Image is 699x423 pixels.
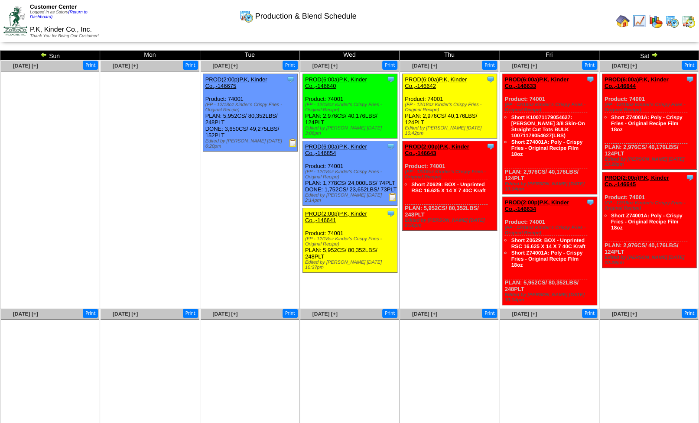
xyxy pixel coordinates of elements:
div: Edited by [PERSON_NAME] [DATE] 3:06pm [305,126,397,136]
div: (FP - 12/18oz Kinder's Crispy Fries - Original Recipe) [605,200,696,211]
img: line_graph.gif [632,14,646,28]
div: (FP - 12/18oz Kinder's Crispy Fries - Original Recipe) [305,102,397,113]
img: home.gif [616,14,630,28]
img: Tooltip [586,75,595,84]
a: [DATE] [+] [13,311,38,317]
span: [DATE] [+] [13,63,38,69]
div: Edited by [PERSON_NAME] [DATE] 10:37pm [305,260,397,270]
img: Tooltip [686,173,694,182]
a: [DATE] [+] [512,311,537,317]
div: Edited by [PERSON_NAME] [DATE] 2:14pm [305,193,397,203]
button: Print [183,309,198,318]
img: arrowright.gif [651,51,658,58]
button: Print [283,309,298,318]
div: (FP - 12/18oz Kinder's Crispy Fries - Original Recipe) [205,102,297,113]
a: PROD(2:00p)P.K, Kinder Co.,-146645 [605,174,669,187]
span: Customer Center [30,3,77,10]
a: PROD(2:00p)P.K, Kinder Co.,-146675 [205,76,267,89]
a: PROD(2:00p)P.K, Kinder Co.,-146634 [504,199,569,212]
div: Product: 74001 PLAN: 5,952CS / 80,352LBS / 248PLT DONE: 3,650CS / 49,275LBS / 152PLT [203,74,297,152]
a: [DATE] [+] [611,63,637,69]
img: Tooltip [686,75,694,84]
div: Edited by [PERSON_NAME] [DATE] 10:42pm [405,126,497,136]
a: PROD(2:00p)P.K, Kinder Co.,-146641 [305,210,367,223]
a: PROD(6:00a)P.K, Kinder Co.,-146644 [605,76,669,89]
a: PROD(6:00a)P.K, Kinder Co.,-146640 [305,76,367,89]
img: Tooltip [586,198,595,207]
a: Short Z0629: BOX - Unprinted RSC 16.625 X 14 X 7 40C Kraft [511,237,585,249]
a: PROD(6:00a)P.K, Kinder Co.,-146854 [305,143,367,156]
img: arrowleft.gif [40,51,47,58]
a: [DATE] [+] [113,311,138,317]
button: Print [382,61,397,70]
img: Tooltip [486,75,495,84]
button: Print [682,61,697,70]
img: calendarprod.gif [240,9,254,23]
a: [DATE] [+] [212,311,237,317]
a: [DATE] [+] [312,63,338,69]
button: Print [183,61,198,70]
td: Tue [200,51,299,60]
div: Edited by [PERSON_NAME] [DATE] 10:28pm [605,157,696,167]
div: (FP - 12/18oz Kinder's Crispy Fries - Original Recipe) [504,225,596,236]
button: Print [482,61,497,70]
a: PROD(6:00a)P.K, Kinder Co.,-146633 [504,76,569,89]
img: Production Report [388,193,397,201]
span: Production & Blend Schedule [255,12,357,21]
div: Edited by [PERSON_NAME] [DATE] 10:14pm [504,181,596,192]
div: Edited by [PERSON_NAME] [DATE] 10:29pm [605,255,696,265]
img: Tooltip [286,75,295,84]
td: Thu [400,51,499,60]
span: Logged in as Sstory [30,10,88,19]
div: Product: 74001 PLAN: 5,952CS / 80,352LBS / 248PLT [302,208,397,273]
div: (FP - 12/18oz Kinder's Crispy Fries - Original Recipe) [405,169,497,180]
img: Tooltip [387,142,395,151]
button: Print [382,309,397,318]
td: Sun [0,51,100,60]
div: (FP - 12/18oz Kinder's Crispy Fries - Original Recipe) [605,102,696,113]
a: [DATE] [+] [412,63,437,69]
img: calendarprod.gif [665,14,679,28]
a: PROD(6:00a)P.K, Kinder Co.,-146642 [405,76,467,89]
a: [DATE] [+] [512,63,537,69]
a: [DATE] [+] [412,311,437,317]
button: Print [582,309,597,318]
a: [DATE] [+] [113,63,138,69]
div: Product: 74001 PLAN: 2,976CS / 40,176LBS / 124PLT [502,74,597,194]
span: P.K, Kinder Co., Inc. [30,26,92,33]
a: [DATE] [+] [611,311,637,317]
button: Print [582,61,597,70]
td: Mon [100,51,200,60]
div: (FP - 12/18oz Kinder's Crispy Fries - Original Recipe) [305,236,397,247]
td: Sat [599,51,699,60]
div: Edited by [PERSON_NAME] [DATE] 10:14pm [504,292,596,303]
div: Product: 74001 PLAN: 5,952CS / 80,352LBS / 248PLT [502,197,597,305]
a: [DATE] [+] [212,63,237,69]
button: Print [682,309,697,318]
div: (FP - 12/18oz Kinder's Crispy Fries - Original Recipe) [504,102,596,113]
div: Product: 74001 PLAN: 2,976CS / 40,176LBS / 124PLT [403,74,497,139]
a: Short Z74001A: Poly - Crispy Fries - Original Recipe Film 18oz [511,250,582,268]
img: Tooltip [387,209,395,218]
div: (FP - 12/18oz Kinder's Crispy Fries - Original Recipe) [405,102,497,113]
td: Fri [499,51,599,60]
span: Thank You for Being Our Customer! [30,34,99,39]
a: [DATE] [+] [312,311,338,317]
a: Short Z74001A: Poly - Crispy Fries - Original Recipe Film 18oz [611,213,683,231]
img: Tooltip [486,142,495,151]
div: (FP - 12/18oz Kinder's Crispy Fries - Original Recipe) [305,169,397,180]
div: Edited by [PERSON_NAME] [DATE] 6:20pm [205,139,297,149]
td: Wed [299,51,399,60]
a: Short Z0629: BOX - Unprinted RSC 16.625 X 14 X 7 40C Kraft [411,181,485,194]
